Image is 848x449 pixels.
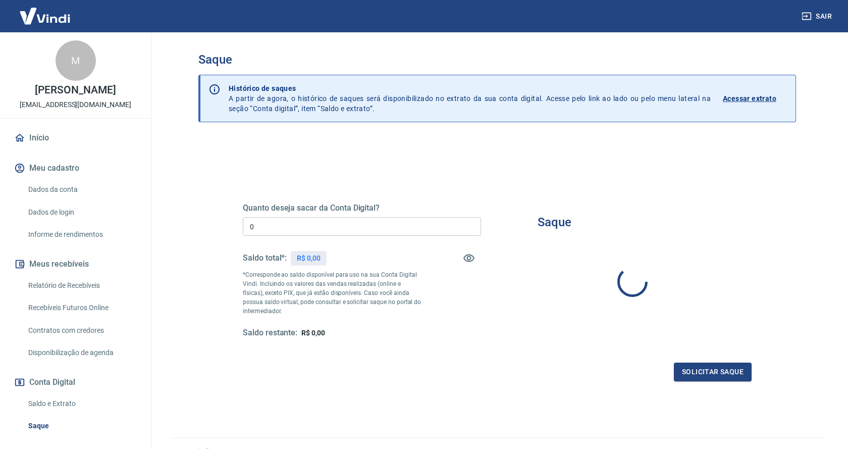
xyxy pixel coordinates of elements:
[723,93,776,104] p: Acessar extrato
[12,1,78,31] img: Vindi
[723,83,787,114] a: Acessar extrato
[24,342,139,363] a: Disponibilização de agenda
[800,7,836,26] button: Sair
[301,329,325,337] span: R$ 0,00
[243,328,297,338] h5: Saldo restante:
[243,270,421,316] p: *Corresponde ao saldo disponível para uso na sua Conta Digital Vindi. Incluindo os valores das ve...
[24,179,139,200] a: Dados da conta
[198,53,796,67] h3: Saque
[243,203,481,213] h5: Quanto deseja sacar da Conta Digital?
[24,224,139,245] a: Informe de rendimentos
[12,371,139,393] button: Conta Digital
[24,297,139,318] a: Recebíveis Futuros Online
[229,83,711,114] p: A partir de agora, o histórico de saques será disponibilizado no extrato da sua conta digital. Ac...
[538,215,571,229] h3: Saque
[24,275,139,296] a: Relatório de Recebíveis
[12,157,139,179] button: Meu cadastro
[24,416,139,436] a: Saque
[35,85,116,95] p: [PERSON_NAME]
[24,320,139,341] a: Contratos com credores
[20,99,131,110] p: [EMAIL_ADDRESS][DOMAIN_NAME]
[24,202,139,223] a: Dados de login
[56,40,96,81] div: M
[24,393,139,414] a: Saldo e Extrato
[297,253,321,264] p: R$ 0,00
[12,253,139,275] button: Meus recebíveis
[12,127,139,149] a: Início
[674,363,752,381] button: Solicitar saque
[229,83,711,93] p: Histórico de saques
[243,253,287,263] h5: Saldo total*:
